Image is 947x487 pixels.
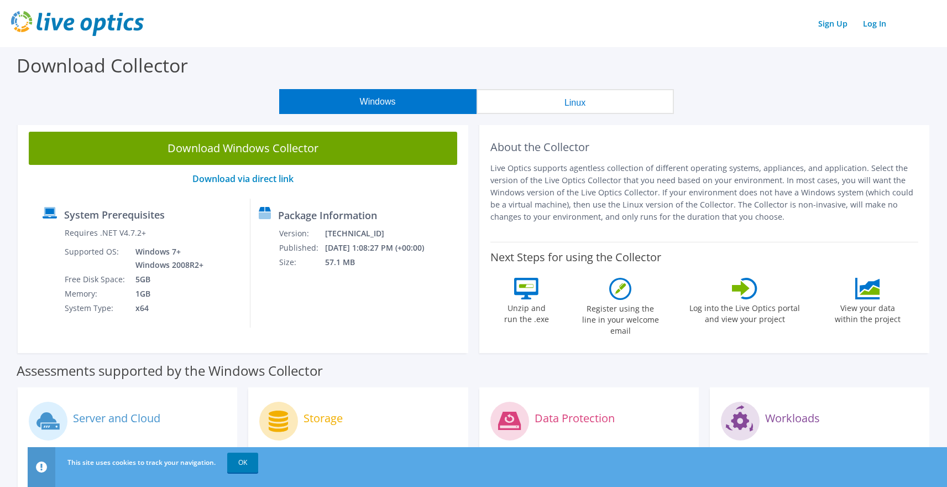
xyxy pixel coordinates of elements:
[325,226,439,241] td: [TECHNICAL_ID]
[64,209,165,220] label: System Prerequisites
[501,299,552,325] label: Unzip and run the .exe
[304,413,343,424] label: Storage
[535,413,615,424] label: Data Protection
[127,301,206,315] td: x64
[127,287,206,301] td: 1GB
[490,251,661,264] label: Next Steps for using the Collector
[325,241,439,255] td: [DATE] 1:08:27 PM (+00:00)
[17,53,188,78] label: Download Collector
[64,301,127,315] td: System Type:
[11,11,144,36] img: live_optics_svg.svg
[490,141,919,154] h2: About the Collector
[490,162,919,223] p: Live Optics supports agentless collection of different operating systems, appliances, and applica...
[279,241,325,255] td: Published:
[127,272,206,287] td: 5GB
[192,173,294,185] a: Download via direct link
[127,245,206,272] td: Windows 7+ Windows 2008R2+
[227,453,258,473] a: OK
[813,15,853,32] a: Sign Up
[689,299,800,325] label: Log into the Live Optics portal and view your project
[278,210,377,221] label: Package Information
[64,287,127,301] td: Memory:
[579,300,662,336] label: Register using the line in your welcome email
[17,365,323,376] label: Assessments supported by the Windows Collector
[279,255,325,270] td: Size:
[29,132,457,165] a: Download Windows Collector
[65,227,146,239] label: Requires .NET V4.7.2+
[67,458,216,467] span: This site uses cookies to track your navigation.
[477,89,674,114] button: Linux
[828,299,907,325] label: View your data within the project
[64,272,127,287] td: Free Disk Space:
[325,255,439,270] td: 57.1 MB
[64,245,127,272] td: Supported OS:
[279,226,325,241] td: Version:
[279,89,477,114] button: Windows
[857,15,892,32] a: Log In
[73,413,160,424] label: Server and Cloud
[765,413,820,424] label: Workloads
